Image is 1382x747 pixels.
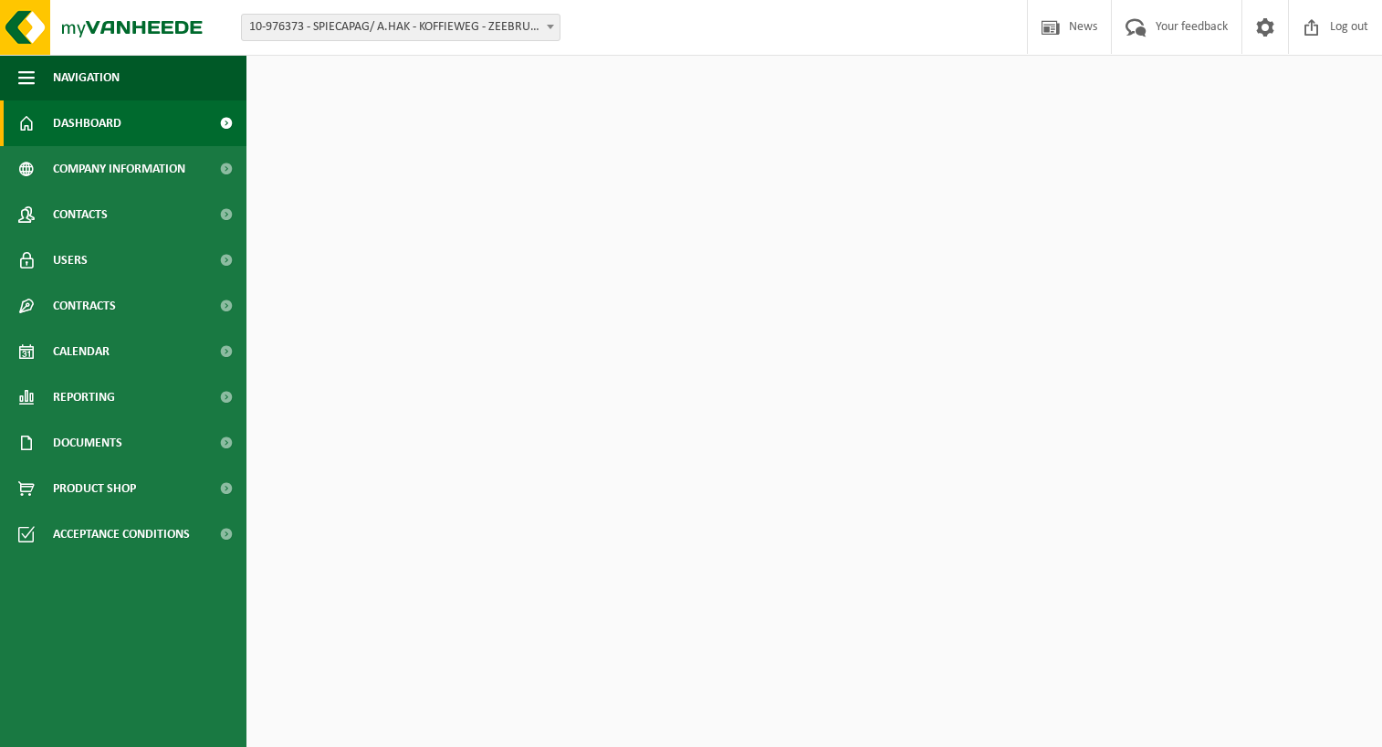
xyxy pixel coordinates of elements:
span: Dashboard [53,100,121,146]
span: Company information [53,146,185,192]
span: Documents [53,420,122,466]
span: Navigation [53,55,120,100]
span: Reporting [53,374,115,420]
span: Calendar [53,329,110,374]
span: 10-976373 - SPIECAPAG/ A.HAK - KOFFIEWEG - ZEEBRUGGE [242,15,560,40]
span: 10-976373 - SPIECAPAG/ A.HAK - KOFFIEWEG - ZEEBRUGGE [241,14,560,41]
span: Contacts [53,192,108,237]
span: Product Shop [53,466,136,511]
span: Users [53,237,88,283]
span: Contracts [53,283,116,329]
span: Acceptance conditions [53,511,190,557]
